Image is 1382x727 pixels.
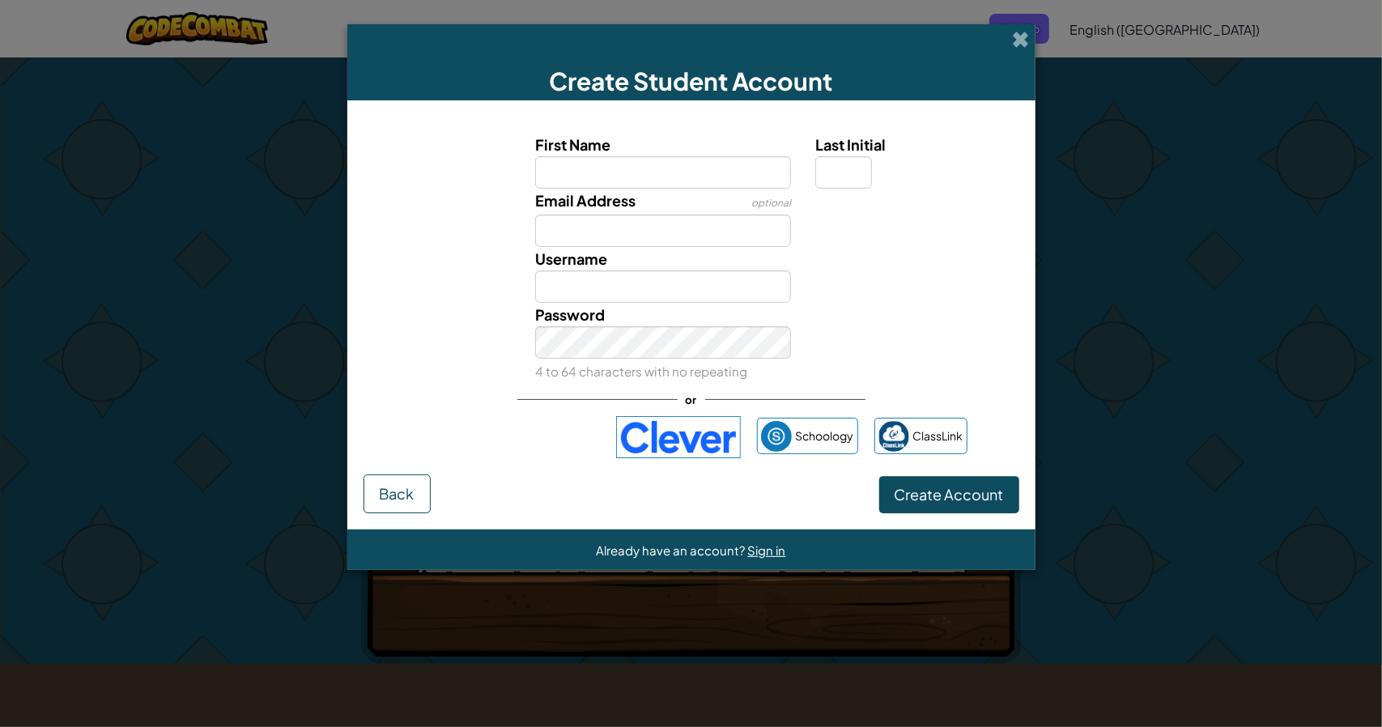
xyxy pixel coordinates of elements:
[878,421,909,452] img: classlink-logo-small.png
[913,424,963,448] span: ClassLink
[364,474,431,513] button: Back
[678,388,705,411] span: or
[535,135,610,154] span: First Name
[616,416,741,458] img: clever-logo-blue.png
[535,305,605,324] span: Password
[550,66,833,96] span: Create Student Account
[879,476,1019,513] button: Create Account
[761,421,792,452] img: schoology.png
[748,542,786,558] a: Sign in
[535,363,747,379] small: 4 to 64 characters with no repeating
[751,197,791,209] span: optional
[597,542,748,558] span: Already have an account?
[796,424,854,448] span: Schoology
[815,135,886,154] span: Last Initial
[380,484,415,503] span: Back
[535,249,607,268] span: Username
[895,485,1004,504] span: Create Account
[535,191,636,210] span: Email Address
[407,419,608,455] iframe: Sign in with Google Button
